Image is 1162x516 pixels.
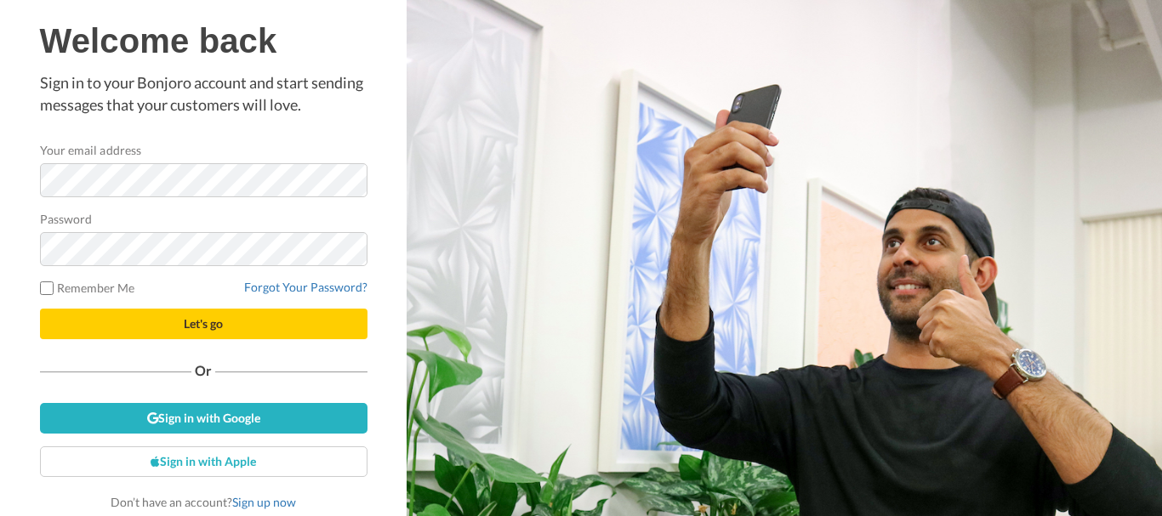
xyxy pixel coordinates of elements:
[40,281,54,295] input: Remember Me
[40,22,367,60] h1: Welcome back
[184,316,223,331] span: Let's go
[111,495,296,509] span: Don’t have an account?
[40,72,367,116] p: Sign in to your Bonjoro account and start sending messages that your customers will love.
[40,141,141,159] label: Your email address
[232,495,296,509] a: Sign up now
[40,446,367,477] a: Sign in with Apple
[191,365,215,377] span: Or
[40,279,135,297] label: Remember Me
[40,210,93,228] label: Password
[40,309,367,339] button: Let's go
[40,403,367,434] a: Sign in with Google
[244,280,367,294] a: Forgot Your Password?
